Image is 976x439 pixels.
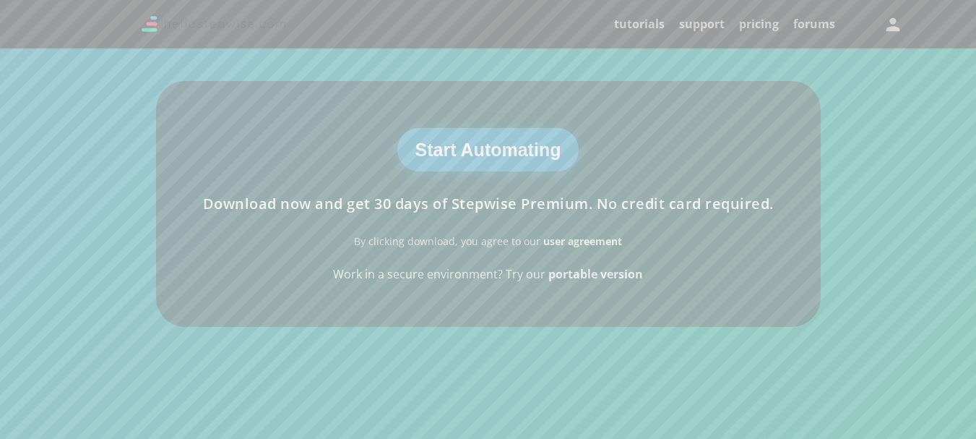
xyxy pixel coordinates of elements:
a: Stepwise [142,20,286,35]
a: pricing [739,16,779,32]
button: Start Automating [397,128,579,171]
img: Logo [142,16,286,32]
a: forums [793,16,835,32]
a: user agreement [543,234,622,248]
div: By clicking download, you agree to our [354,236,622,247]
a: support [679,16,725,32]
div: Work in a secure environment? Try our [333,268,643,280]
a: portable version [548,266,643,282]
a: tutorials [614,16,665,32]
div: Download now and get 30 days of Stepwise Premium. No credit card required. [203,197,774,211]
